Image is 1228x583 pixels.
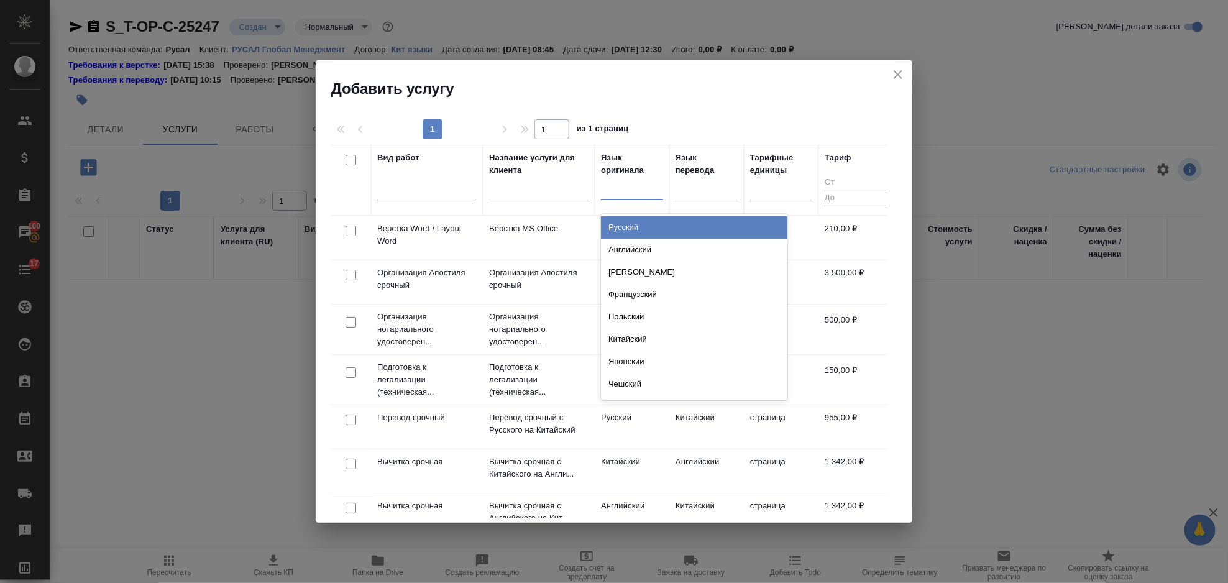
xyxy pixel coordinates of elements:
[818,308,893,351] td: 500,00 ₽
[601,152,663,177] div: Язык оригинала
[601,373,787,395] div: Чешский
[595,260,669,304] td: Не указан
[489,411,589,436] p: Перевод срочный с Русского на Китайский
[825,152,851,164] div: Тариф
[825,191,887,206] input: До
[669,405,744,449] td: Китайский
[889,65,907,84] button: close
[595,216,669,260] td: Не указан
[818,405,893,449] td: 955,00 ₽
[489,500,589,525] p: Вычитка срочная с Английского на Кит...
[489,456,589,480] p: Вычитка срочная с Китайского на Англи...
[744,493,818,537] td: страница
[601,283,787,306] div: Французский
[750,152,812,177] div: Тарифные единицы
[669,493,744,537] td: Китайский
[595,449,669,493] td: Китайский
[577,121,629,139] span: из 1 страниц
[595,358,669,402] td: Не указан
[377,500,477,512] p: Вычитка срочная
[601,239,787,261] div: Английский
[601,395,787,418] div: Сербский
[331,79,912,99] h2: Добавить услугу
[377,411,477,424] p: Перевод срочный
[601,351,787,373] div: Японский
[818,493,893,537] td: 1 342,00 ₽
[601,328,787,351] div: Китайский
[818,358,893,402] td: 150,00 ₽
[595,405,669,449] td: Русский
[595,308,669,351] td: Не указан
[825,175,887,191] input: От
[377,152,419,164] div: Вид работ
[669,449,744,493] td: Английский
[489,267,589,291] p: Организация Апостиля срочный
[377,311,477,348] p: Организация нотариального удостоверен...
[744,449,818,493] td: страница
[489,311,589,348] p: Организация нотариального удостоверен...
[489,361,589,398] p: Подготовка к легализации (техническая...
[676,152,738,177] div: Язык перевода
[744,405,818,449] td: страница
[489,223,589,235] p: Верстка MS Office
[601,306,787,328] div: Польский
[595,493,669,537] td: Английский
[601,216,787,239] div: Русский
[377,223,477,247] p: Верстка Word / Layout Word
[377,267,477,291] p: Организация Апостиля срочный
[818,260,893,304] td: 3 500,00 ₽
[377,456,477,468] p: Вычитка срочная
[818,216,893,260] td: 210,00 ₽
[818,449,893,493] td: 1 342,00 ₽
[601,261,787,283] div: [PERSON_NAME]
[377,361,477,398] p: Подготовка к легализации (техническая...
[489,152,589,177] div: Название услуги для клиента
